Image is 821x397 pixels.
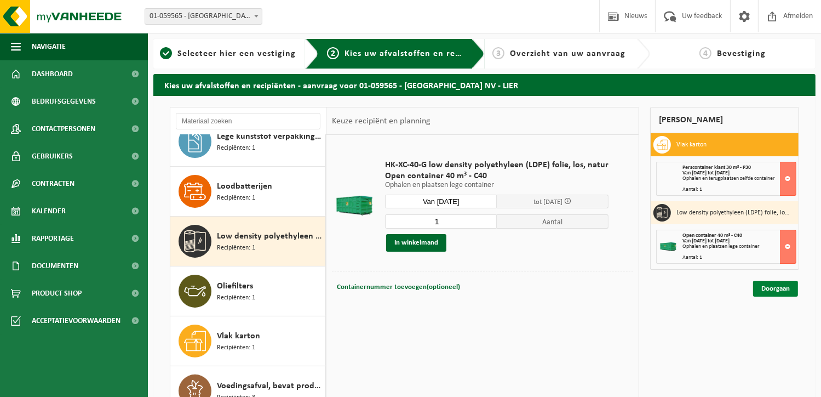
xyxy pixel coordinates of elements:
span: Containernummer toevoegen(optioneel) [337,283,460,291]
p: Ophalen en plaatsen lege container [385,182,608,189]
span: Contracten [32,170,74,197]
div: Aantal: 1 [682,255,796,260]
span: 1 [160,47,172,59]
button: Vlak karton Recipiënten: 1 [170,316,326,366]
span: Dashboard [32,60,73,88]
span: Bevestiging [717,49,766,58]
span: 01-059565 - JERMAYO NV - LIER [145,9,262,24]
span: Low density polyethyleen (LDPE) folie, los, naturel/gekleurd (80/20) [217,230,323,243]
button: In winkelmand [386,234,446,252]
span: Documenten [32,252,78,280]
span: Kies uw afvalstoffen en recipiënten [345,49,495,58]
span: Selecteer hier een vestiging [177,49,296,58]
span: Overzicht van uw aanvraag [510,49,625,58]
span: Recipiënten: 1 [217,193,255,203]
span: Oliefilters [217,280,253,293]
span: Voedingsafval, bevat producten van dierlijke oorsprong, gemengde verpakking (exclusief glas), cat... [217,379,323,393]
span: 01-059565 - JERMAYO NV - LIER [145,8,262,25]
span: Vlak karton [217,330,260,343]
span: Perscontainer klant 30 m³ - P30 [682,165,751,171]
span: 4 [699,47,711,59]
span: Aantal [497,214,608,229]
button: Loodbatterijen Recipiënten: 1 [170,167,326,217]
div: Ophalen en terugplaatsen zelfde container [682,176,796,182]
h3: Vlak karton [676,136,707,154]
span: Gebruikers [32,143,73,170]
button: Lege kunststof verpakkingen van gevaarlijke stoffen Recipiënten: 1 [170,117,326,167]
div: [PERSON_NAME] [650,107,799,133]
input: Selecteer datum [385,195,497,208]
a: 1Selecteer hier een vestiging [159,47,297,60]
span: Product Shop [32,280,82,307]
strong: Van [DATE] tot [DATE] [682,238,730,244]
span: Bedrijfsgegevens [32,88,96,115]
span: Open container 40 m³ - C40 [385,171,608,182]
span: tot [DATE] [533,198,562,206]
span: Recipiënten: 1 [217,243,255,253]
button: Oliefilters Recipiënten: 1 [170,266,326,316]
button: Containernummer toevoegen(optioneel) [336,280,461,295]
span: Contactpersonen [32,115,95,143]
h3: Low density polyethyleen (LDPE) folie, los, naturel/gekleurd (80/20) [676,204,790,222]
div: Keuze recipiënt en planning [326,107,436,135]
div: Aantal: 1 [682,187,796,192]
span: Recipiënten: 1 [217,343,255,353]
div: Ophalen en plaatsen lege container [682,244,796,249]
h2: Kies uw afvalstoffen en recipiënten - aanvraag voor 01-059565 - [GEOGRAPHIC_DATA] NV - LIER [153,74,816,95]
span: Acceptatievoorwaarden [32,307,120,334]
input: Materiaal zoeken [176,113,320,129]
span: Loodbatterijen [217,180,272,193]
span: Open container 40 m³ - C40 [682,232,742,239]
strong: Van [DATE] tot [DATE] [682,170,730,176]
span: Lege kunststof verpakkingen van gevaarlijke stoffen [217,130,323,143]
a: Doorgaan [753,281,798,297]
span: HK-XC-40-G low density polyethyleen (LDPE) folie, los, natur [385,160,608,171]
span: 2 [327,47,339,59]
span: Rapportage [32,225,74,252]
span: Recipiënten: 1 [217,293,255,303]
span: Kalender [32,197,66,225]
span: 3 [492,47,504,59]
span: Navigatie [32,33,66,60]
button: Low density polyethyleen (LDPE) folie, los, naturel/gekleurd (80/20) Recipiënten: 1 [170,217,326,266]
span: Recipiënten: 1 [217,143,255,154]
